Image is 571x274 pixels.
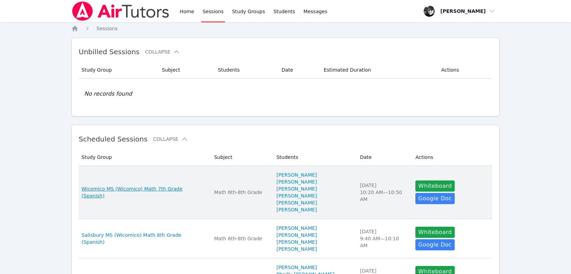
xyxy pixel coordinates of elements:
[304,8,328,15] span: Messages
[360,228,407,249] div: [DATE] 9:40 AM — 10:10 AM
[360,182,407,203] div: [DATE] 10:20 AM — 10:50 AM
[276,264,317,271] a: [PERSON_NAME]
[214,62,277,79] th: Students
[272,149,356,166] th: Students
[276,185,352,199] a: [PERSON_NAME] [PERSON_NAME]
[79,62,158,79] th: Study Group
[415,227,455,238] button: Whiteboard
[145,48,180,55] button: Collapse
[71,25,500,32] nav: Breadcrumb
[153,136,188,143] button: Collapse
[415,180,455,192] button: Whiteboard
[96,25,118,32] a: Sessions
[214,235,268,242] div: Math 6th-8th Grade
[276,199,317,206] a: [PERSON_NAME]
[277,62,319,79] th: Date
[96,26,118,31] span: Sessions
[79,48,140,56] span: Unbilled Sessions
[81,232,206,245] a: Salisbury MS (Wicomico) Math 8th Grade (Spanish)
[79,79,492,109] td: No records found
[415,239,454,250] a: Google Doc
[276,225,317,232] a: [PERSON_NAME]
[276,239,317,245] a: [PERSON_NAME]
[71,1,170,21] img: Air Tutors
[214,189,268,196] div: Math 6th-8th Grade
[276,206,317,213] a: [PERSON_NAME]
[437,62,492,79] th: Actions
[79,135,148,143] span: Scheduled Sessions
[356,149,411,166] th: Date
[158,62,214,79] th: Subject
[81,185,206,199] a: Wicomico MS (Wicomico) Math 7th Grade (Spanish)
[411,149,492,166] th: Actions
[276,171,352,185] a: [PERSON_NAME] [PERSON_NAME]
[79,166,492,219] tr: Wicomico MS (Wicomico) Math 7th Grade (Spanish)Math 6th-8th Grade[PERSON_NAME] [PERSON_NAME][PERS...
[276,232,317,239] a: [PERSON_NAME]
[79,149,210,166] th: Study Group
[210,149,272,166] th: Subject
[320,62,437,79] th: Estimated Duration
[276,245,317,252] a: [PERSON_NAME]
[415,193,454,204] a: Google Doc
[79,219,492,258] tr: Salisbury MS (Wicomico) Math 8th Grade (Spanish)Math 6th-8th Grade[PERSON_NAME][PERSON_NAME][PERS...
